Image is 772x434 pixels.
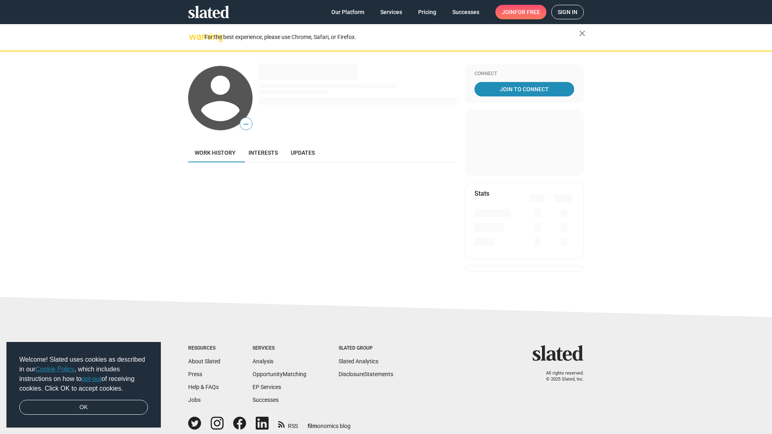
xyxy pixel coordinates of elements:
[325,5,371,19] a: Our Platform
[339,371,393,377] a: DisclosureStatements
[188,143,242,162] a: Work history
[476,82,573,96] span: Join To Connect
[188,371,202,377] a: Press
[35,366,74,373] a: Cookie Policy
[253,371,306,377] a: OpportunityMatching
[82,375,102,382] a: opt-out
[240,119,252,129] span: —
[551,5,584,19] a: Sign in
[204,32,579,43] div: For the best experience, please use Chrome, Safari, or Firefox.
[253,358,273,364] a: Analysis
[339,358,378,364] a: Slated Analytics
[418,5,436,19] span: Pricing
[380,5,402,19] span: Services
[474,82,574,96] a: Join To Connect
[515,5,540,19] span: for free
[19,355,148,393] span: Welcome! Slated uses cookies as described in our , which includes instructions on how to of recei...
[291,149,315,156] span: Updates
[6,342,161,428] div: cookieconsent
[538,371,584,382] p: All rights reserved. © 2025 Slated, Inc.
[308,423,317,429] span: film
[452,5,479,19] span: Successes
[374,5,409,19] a: Services
[412,5,443,19] a: Pricing
[188,397,201,403] a: Jobs
[195,149,236,156] span: Work history
[253,397,279,403] a: Successes
[474,71,574,77] div: Connect
[248,149,278,156] span: Interests
[188,345,220,352] div: Resources
[253,384,281,390] a: EP Services
[495,5,546,19] a: Joinfor free
[242,143,284,162] a: Interests
[502,5,540,19] span: Join
[558,5,577,19] span: Sign in
[188,384,219,390] a: Help & FAQs
[253,345,306,352] div: Services
[446,5,486,19] a: Successes
[278,418,298,430] a: RSS
[577,29,587,38] mat-icon: close
[339,345,393,352] div: Slated Group
[189,32,199,41] mat-icon: warning
[331,5,364,19] span: Our Platform
[474,189,489,198] mat-card-title: Stats
[19,400,148,415] a: dismiss cookie message
[284,143,321,162] a: Updates
[308,416,351,430] a: filmonomics blog
[188,358,220,364] a: About Slated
